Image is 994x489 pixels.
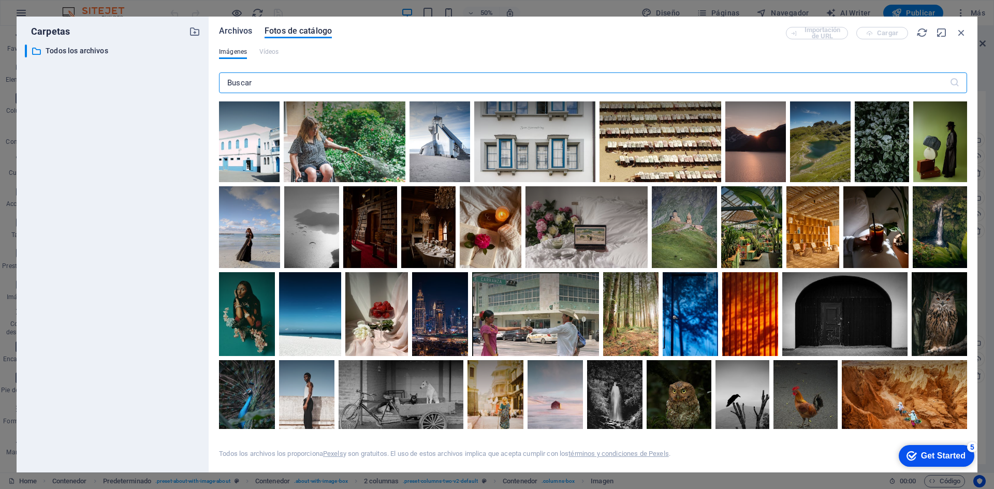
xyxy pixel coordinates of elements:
i: Crear carpeta [189,26,200,37]
i: Minimizar [936,27,947,38]
a: términos y condiciones de Pexels [568,450,668,457]
span: Fotos de catálogo [265,25,332,37]
span: Archivos [219,25,252,37]
div: Get Started 5 items remaining, 0% complete [8,5,84,27]
a: Pexels [323,450,343,457]
p: Carpetas [25,25,70,38]
div: 5 [77,2,87,12]
div: Get Started [31,11,75,21]
div: ​ [25,45,27,57]
span: Imágenes [219,46,247,58]
i: Cerrar [956,27,967,38]
div: Todos los archivos los proporciona y son gratuitos. El uso de estos archivos implica que acepta c... [219,449,670,458]
p: Todos los archivos [46,45,181,57]
span: Este tipo de archivo no es soportado por este elemento [259,46,279,58]
i: Volver a cargar [916,27,928,38]
input: Buscar [219,72,949,93]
